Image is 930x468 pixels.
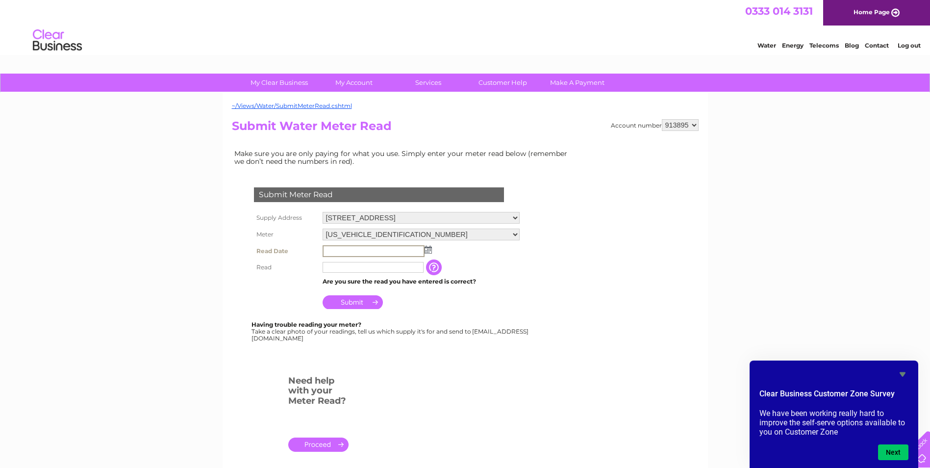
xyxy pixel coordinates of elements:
[759,409,908,437] p: We have been working really hard to improve the self-serve options available to you on Customer Zone
[745,5,813,17] a: 0333 014 3131
[251,260,320,275] th: Read
[759,388,908,405] h2: Clear Business Customer Zone Survey
[323,295,383,309] input: Submit
[865,42,889,49] a: Contact
[611,119,699,131] div: Account number
[288,438,349,452] a: .
[388,74,469,92] a: Services
[313,74,394,92] a: My Account
[878,444,908,460] button: Next question
[897,368,908,380] button: Hide survey
[462,74,543,92] a: Customer Help
[288,374,349,411] h3: Need help with your Meter Read?
[251,243,320,260] th: Read Date
[809,42,839,49] a: Telecoms
[251,321,361,328] b: Having trouble reading your meter?
[320,275,522,288] td: Are you sure the read you have entered is correct?
[845,42,859,49] a: Blog
[251,321,530,341] div: Take a clear photo of your readings, tell us which supply it's for and send to [EMAIL_ADDRESS][DO...
[234,5,697,48] div: Clear Business is a trading name of Verastar Limited (registered in [GEOGRAPHIC_DATA] No. 3667643...
[251,209,320,226] th: Supply Address
[898,42,921,49] a: Log out
[251,226,320,243] th: Meter
[759,368,908,460] div: Clear Business Customer Zone Survey
[232,119,699,138] h2: Submit Water Meter Read
[254,187,504,202] div: Submit Meter Read
[782,42,804,49] a: Energy
[232,102,352,109] a: ~/Views/Water/SubmitMeterRead.cshtml
[757,42,776,49] a: Water
[232,147,575,168] td: Make sure you are only paying for what you use. Simply enter your meter read below (remember we d...
[426,260,444,275] input: Information
[239,74,320,92] a: My Clear Business
[425,246,432,254] img: ...
[32,26,82,55] img: logo.png
[537,74,618,92] a: Make A Payment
